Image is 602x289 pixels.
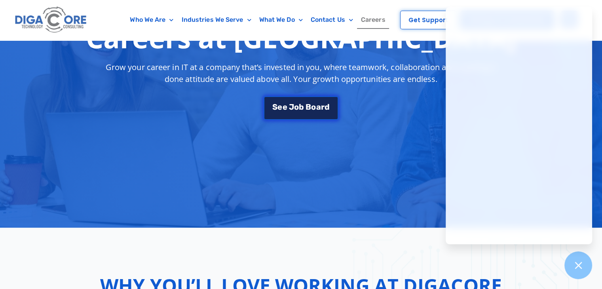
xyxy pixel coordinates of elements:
a: Industries We Serve [178,11,255,29]
a: Who We Are [126,11,177,29]
span: r [321,103,325,111]
nav: Menu [121,11,395,29]
a: Contact Us [307,11,357,29]
a: Careers [357,11,389,29]
span: B [306,103,311,111]
span: J [289,103,294,111]
a: See Job Board [264,96,338,120]
span: o [294,103,299,111]
h1: Careers at [GEOGRAPHIC_DATA] [86,22,516,53]
span: Get Support [408,17,448,23]
iframe: Chatgenie Messenger [446,7,592,244]
span: d [325,103,330,111]
img: Digacore logo 1 [13,4,89,36]
span: o [311,103,316,111]
a: What We Do [255,11,307,29]
span: e [277,103,282,111]
span: S [272,103,277,111]
span: b [299,103,304,111]
a: Get Support [400,11,456,29]
span: e [283,103,287,111]
span: a [316,103,321,111]
p: Grow your career in IT at a company that’s invested in you, where teamwork, collaboration and a g... [99,61,504,85]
